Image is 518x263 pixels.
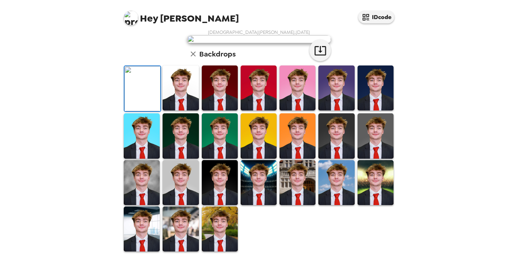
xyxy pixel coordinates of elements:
[199,48,236,60] h6: Backdrops
[358,11,394,23] button: IDcode
[124,66,160,111] img: Original
[124,7,239,23] span: [PERSON_NAME]
[124,11,138,25] img: profile pic
[208,29,310,35] span: [DEMOGRAPHIC_DATA][PERSON_NAME] , [DATE]
[140,12,158,25] span: Hey
[187,35,331,43] img: user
